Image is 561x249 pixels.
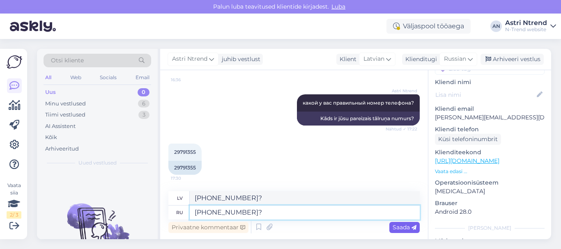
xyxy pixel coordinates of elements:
[490,21,502,32] div: AN
[69,72,83,83] div: Web
[45,100,86,108] div: Minu vestlused
[7,182,21,219] div: Vaata siia
[168,222,248,233] div: Privaatne kommentaar
[435,199,545,208] p: Brauser
[435,90,535,99] input: Lisa nimi
[45,111,85,119] div: Tiimi vestlused
[435,125,545,134] p: Kliendi telefon
[386,126,417,132] span: Nähtud ✓ 17:22
[45,88,56,96] div: Uus
[435,224,545,232] div: [PERSON_NAME]
[402,55,437,64] div: Klienditugi
[138,88,149,96] div: 0
[51,56,84,65] span: Otsi kliente
[386,88,417,94] span: Astri Ntrend
[171,77,202,83] span: 16:36
[45,133,57,142] div: Kõik
[435,134,501,145] div: Küsi telefoninumbrit
[45,145,79,153] div: Arhiveeritud
[435,113,545,122] p: [PERSON_NAME][EMAIL_ADDRESS][DOMAIN_NAME]
[7,211,21,219] div: 2 / 3
[435,78,545,87] p: Kliendi nimi
[363,55,384,64] span: Latvian
[435,187,545,196] p: [MEDICAL_DATA]
[190,206,420,219] textarea: [PHONE_NUMBER]?
[435,208,545,216] p: Android 28.0
[505,20,547,26] div: Astri Ntrend
[393,224,416,231] span: Saada
[172,55,207,64] span: Astri Ntrend
[134,72,151,83] div: Email
[7,55,22,69] img: Askly Logo
[505,20,556,33] a: Astri NtrendN-Trend website
[435,157,499,164] a: [URL][DOMAIN_NAME]
[336,55,356,64] div: Klient
[174,149,196,155] span: 29791355
[435,168,545,175] p: Vaata edasi ...
[177,191,183,205] div: lv
[435,178,545,187] p: Operatsioonisüsteem
[297,112,420,126] div: Kāds ir jūsu pareizais tālruņa numurs?
[435,148,545,157] p: Klienditeekond
[45,122,76,130] div: AI Assistent
[44,72,53,83] div: All
[176,206,183,219] div: ru
[218,55,260,64] div: juhib vestlust
[168,161,202,175] div: 29791355
[138,111,149,119] div: 3
[386,19,471,34] div: Väljaspool tööaega
[98,72,118,83] div: Socials
[444,55,466,64] span: Russian
[138,100,149,108] div: 6
[435,237,545,245] p: Märkmed
[505,26,547,33] div: N-Trend website
[190,191,420,205] textarea: [PHONE_NUMBER]?
[171,175,202,181] span: 17:30
[303,100,414,106] span: какой у вас правильный номер телефона?
[481,54,544,65] div: Arhiveeri vestlus
[435,105,545,113] p: Kliendi email
[78,159,117,167] span: Uued vestlused
[329,3,348,10] span: Luba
